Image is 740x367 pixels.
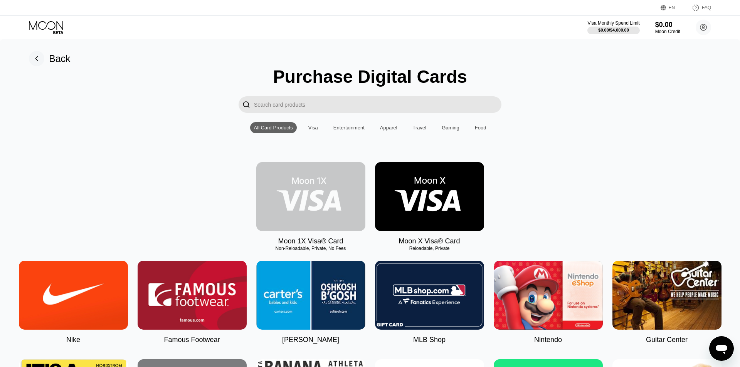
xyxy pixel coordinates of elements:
[380,125,397,131] div: Apparel
[242,100,250,109] div: 
[164,336,220,344] div: Famous Footwear
[442,125,459,131] div: Gaming
[598,28,629,32] div: $0.00 / $4,000.00
[655,21,680,29] div: $0.00
[587,20,639,34] div: Visa Monthly Spend Limit$0.00/$4,000.00
[413,125,427,131] div: Travel
[376,122,401,133] div: Apparel
[661,4,684,12] div: EN
[29,51,71,66] div: Back
[256,246,365,251] div: Non-Reloadable, Private, No Fees
[475,125,486,131] div: Food
[684,4,711,12] div: FAQ
[646,336,688,344] div: Guitar Center
[534,336,562,344] div: Nintendo
[308,125,318,131] div: Visa
[66,336,80,344] div: Nike
[587,20,639,26] div: Visa Monthly Spend Limit
[655,21,680,34] div: $0.00Moon Credit
[239,96,254,113] div: 
[375,246,484,251] div: Reloadable, Private
[409,122,431,133] div: Travel
[709,336,734,361] iframe: Button to launch messaging window
[702,5,711,10] div: FAQ
[669,5,675,10] div: EN
[273,66,467,87] div: Purchase Digital Cards
[655,29,680,34] div: Moon Credit
[254,125,293,131] div: All Card Products
[471,122,490,133] div: Food
[333,125,365,131] div: Entertainment
[250,122,297,133] div: All Card Products
[413,336,446,344] div: MLB Shop
[399,237,460,245] div: Moon X Visa® Card
[304,122,322,133] div: Visa
[254,96,501,113] input: Search card products
[438,122,463,133] div: Gaming
[278,237,343,245] div: Moon 1X Visa® Card
[49,53,71,64] div: Back
[282,336,339,344] div: [PERSON_NAME]
[330,122,368,133] div: Entertainment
